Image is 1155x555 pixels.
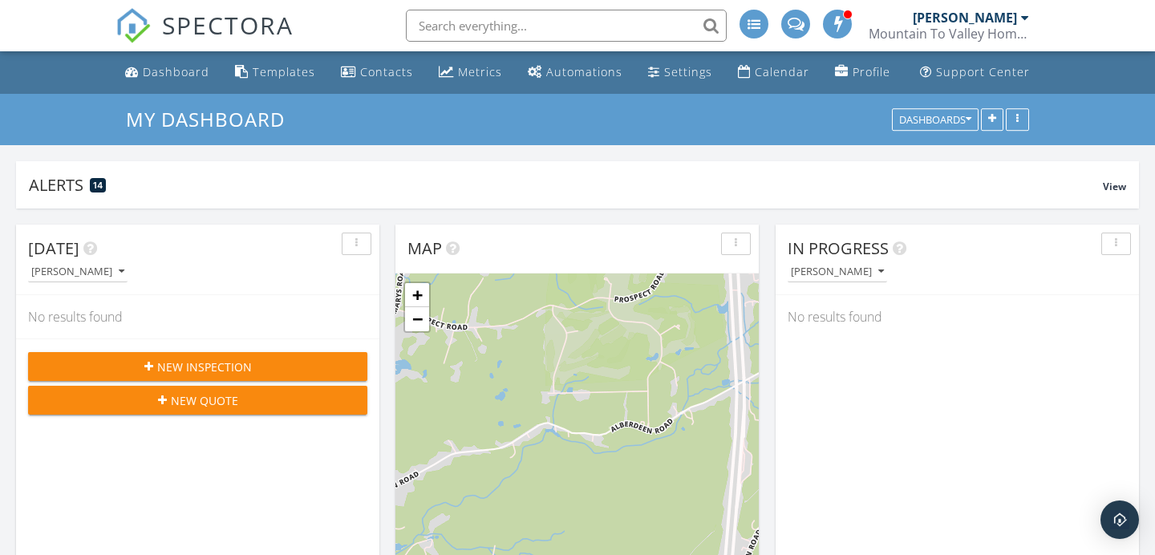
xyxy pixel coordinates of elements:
[853,64,890,79] div: Profile
[521,58,629,87] a: Automations (Basic)
[1103,180,1126,193] span: View
[1100,500,1139,539] div: Open Intercom Messenger
[31,266,124,277] div: [PERSON_NAME]
[28,261,128,283] button: [PERSON_NAME]
[334,58,419,87] a: Contacts
[119,58,216,87] a: Dashboard
[162,8,294,42] span: SPECTORA
[458,64,502,79] div: Metrics
[29,174,1103,196] div: Alerts
[115,22,294,55] a: SPECTORA
[405,307,429,331] a: Zoom out
[788,261,887,283] button: [PERSON_NAME]
[788,237,889,259] span: In Progress
[406,10,727,42] input: Search everything...
[28,386,367,415] button: New Quote
[664,64,712,79] div: Settings
[642,58,719,87] a: Settings
[126,106,298,132] a: My Dashboard
[432,58,509,87] a: Metrics
[28,237,79,259] span: [DATE]
[157,359,252,375] span: New Inspection
[791,266,884,277] div: [PERSON_NAME]
[936,64,1030,79] div: Support Center
[360,64,413,79] div: Contacts
[407,237,442,259] span: Map
[776,295,1139,338] div: No results found
[93,180,103,191] span: 14
[405,283,429,307] a: Zoom in
[914,58,1036,87] a: Support Center
[171,392,238,409] span: New Quote
[829,58,897,87] a: Company Profile
[731,58,816,87] a: Calendar
[869,26,1029,42] div: Mountain To Valley Home Inspections, LLC.
[16,295,379,338] div: No results found
[892,108,979,131] button: Dashboards
[913,10,1017,26] div: [PERSON_NAME]
[546,64,622,79] div: Automations
[143,64,209,79] div: Dashboard
[28,352,367,381] button: New Inspection
[229,58,322,87] a: Templates
[899,114,971,125] div: Dashboards
[115,8,151,43] img: The Best Home Inspection Software - Spectora
[755,64,809,79] div: Calendar
[253,64,315,79] div: Templates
